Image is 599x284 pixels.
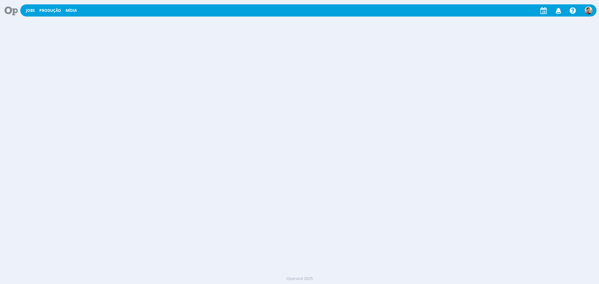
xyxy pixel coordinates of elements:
[39,8,61,13] a: Produção
[64,8,79,13] button: Mídia
[24,8,37,13] button: Jobs
[66,8,77,13] a: Mídia
[584,5,593,16] button: G
[37,8,63,13] button: Produção
[585,7,592,14] img: G
[26,8,35,13] a: Jobs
